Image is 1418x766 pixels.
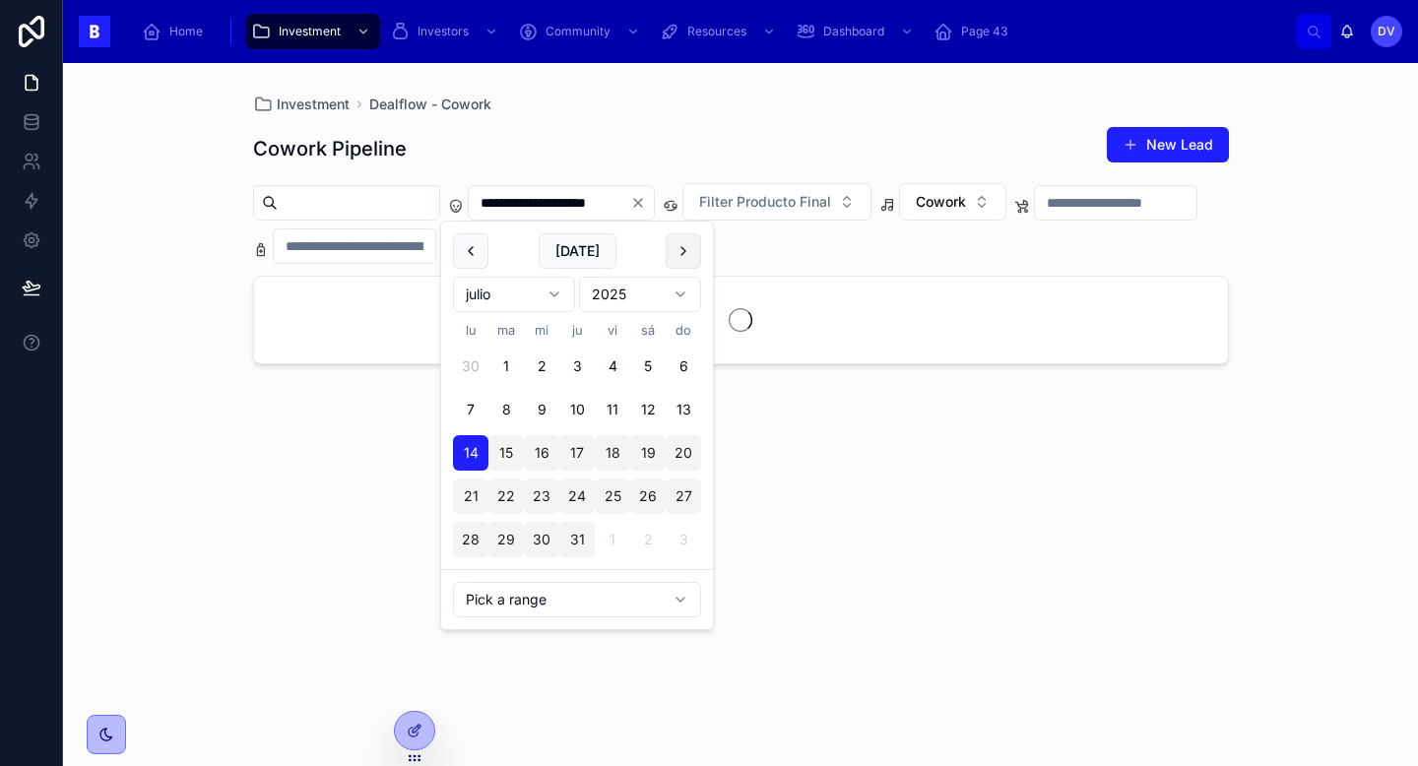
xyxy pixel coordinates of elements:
button: jueves, 17 de julio de 2025, selected [559,435,595,471]
button: sábado, 5 de julio de 2025 [630,349,666,384]
button: jueves, 3 de julio de 2025 [559,349,595,384]
h1: Cowork Pipeline [253,135,407,162]
button: martes, 1 de julio de 2025 [488,349,524,384]
button: domingo, 20 de julio de 2025, selected [666,435,701,471]
a: Dashboard [790,14,924,49]
span: Home [169,24,203,39]
th: miércoles [524,320,559,341]
th: sábado [630,320,666,341]
span: Investment [277,95,350,114]
button: miércoles, 2 de julio de 2025 [524,349,559,384]
button: viernes, 25 de julio de 2025, selected [595,479,630,514]
th: jueves [559,320,595,341]
a: Investment [253,95,350,114]
button: viernes, 1 de agosto de 2025, selected [595,522,630,557]
span: Dashboard [823,24,884,39]
button: miércoles, 30 de julio de 2025, selected [524,522,559,557]
button: sábado, 12 de julio de 2025 [630,392,666,427]
button: lunes, 14 de julio de 2025, selected [453,435,488,471]
button: Clear [630,195,654,211]
table: julio 2025 [453,320,701,557]
span: DV [1378,24,1395,39]
span: Filter Producto Final [699,192,831,212]
button: Select Button [899,183,1006,221]
button: martes, 29 de julio de 2025, selected [488,522,524,557]
button: New Lead [1107,127,1229,162]
button: jueves, 24 de julio de 2025, selected [559,479,595,514]
span: Investment [279,24,341,39]
button: martes, 8 de julio de 2025 [488,392,524,427]
button: lunes, 7 de julio de 2025 [453,392,488,427]
button: jueves, 31 de julio de 2025, selected [559,522,595,557]
a: Dealflow - Cowork [369,95,491,114]
button: sábado, 26 de julio de 2025, selected [630,479,666,514]
button: domingo, 6 de julio de 2025 [666,349,701,384]
th: viernes [595,320,630,341]
a: Home [136,14,217,49]
a: Page 43 [928,14,1021,49]
button: lunes, 21 de julio de 2025, selected [453,479,488,514]
button: [DATE] [539,233,616,269]
button: domingo, 27 de julio de 2025, selected [666,479,701,514]
a: Investment [245,14,380,49]
button: domingo, 3 de agosto de 2025, selected [666,522,701,557]
button: viernes, 11 de julio de 2025 [595,392,630,427]
button: lunes, 28 de julio de 2025, selected [453,522,488,557]
button: lunes, 30 de junio de 2025 [453,349,488,384]
button: miércoles, 16 de julio de 2025, selected [524,435,559,471]
button: sábado, 19 de julio de 2025, selected [630,435,666,471]
button: martes, 22 de julio de 2025, selected [488,479,524,514]
span: Resources [687,24,746,39]
th: lunes [453,320,488,341]
button: viernes, 18 de julio de 2025, selected [595,435,630,471]
button: sábado, 2 de agosto de 2025, selected [630,522,666,557]
button: miércoles, 23 de julio de 2025, selected [524,479,559,514]
a: Resources [654,14,786,49]
button: Relative time [453,582,701,617]
button: viernes, 4 de julio de 2025 [595,349,630,384]
button: Select Button [682,183,871,221]
button: domingo, 13 de julio de 2025 [666,392,701,427]
a: Community [512,14,650,49]
button: miércoles, 9 de julio de 2025 [524,392,559,427]
span: Page 43 [961,24,1007,39]
a: Investors [384,14,508,49]
span: Community [546,24,611,39]
th: martes [488,320,524,341]
th: domingo [666,320,701,341]
button: martes, 15 de julio de 2025, selected [488,435,524,471]
span: Investors [418,24,469,39]
img: App logo [79,16,110,47]
button: jueves, 10 de julio de 2025 [559,392,595,427]
span: Cowork [916,192,966,212]
div: scrollable content [126,10,1296,53]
